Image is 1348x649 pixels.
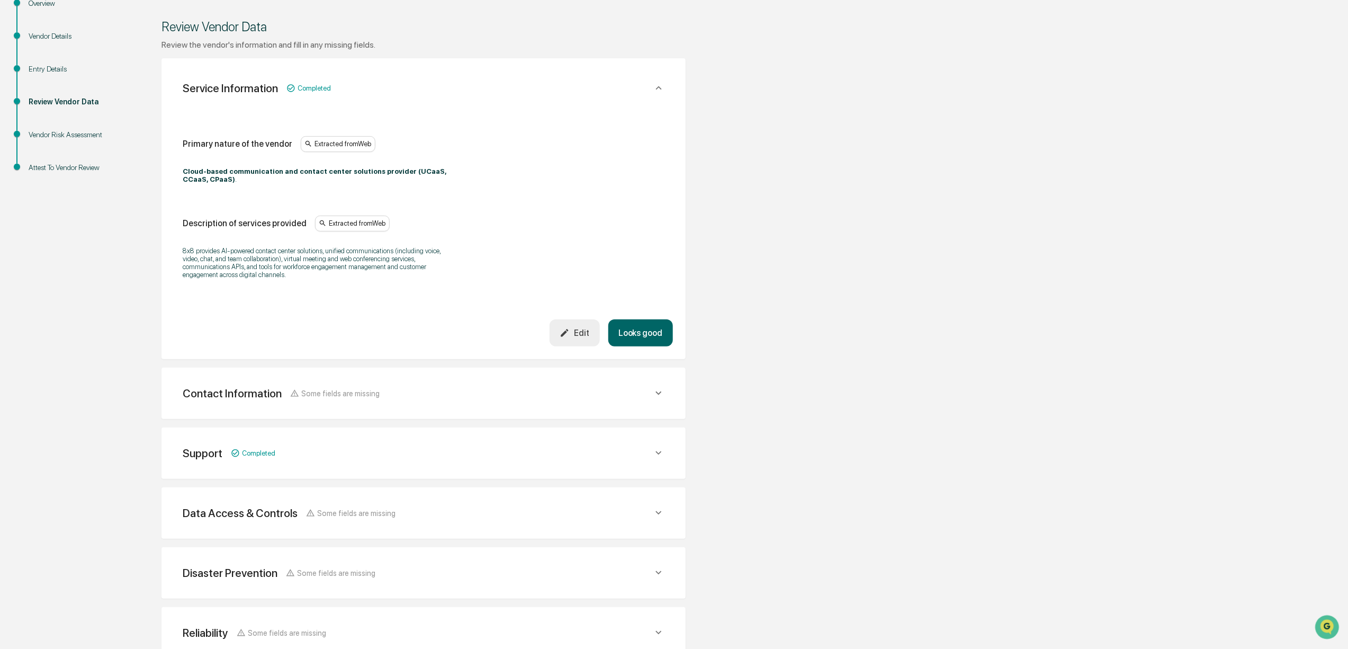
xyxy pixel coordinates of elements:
img: 1746055101610-c473b297-6a78-478c-a979-82029cc54cd1 [11,82,30,101]
span: Some fields are missing [318,509,396,518]
span: Preclearance [21,134,68,145]
div: Extracted from Web [315,216,390,232]
button: Looks good [608,319,673,346]
div: 🔎 [11,155,19,164]
span: Some fields are missing [248,628,327,637]
div: Extracted from Web [301,136,375,152]
iframe: Open customer support [1314,614,1343,643]
div: Edit [560,328,589,338]
div: Start new chat [36,82,174,92]
a: Powered byPylon [75,180,128,188]
span: Completed [298,84,331,92]
div: Data Access & ControlsSome fields are missing [174,500,673,526]
div: Contact Information [183,387,282,400]
div: Review the vendor's information and fill in any missing fields. [161,40,686,50]
div: Support [183,447,222,460]
div: 🗄️ [77,135,85,144]
p: . [183,167,447,183]
p: How can we help? [11,23,193,40]
div: Data Access & Controls [183,506,298,520]
div: SupportCompleted [174,440,673,466]
div: Review Vendor Data [161,19,686,34]
div: ReliabilitySome fields are missing [174,620,673,646]
div: Primary nature of the vendor [183,139,292,149]
a: 🗄️Attestations [73,130,136,149]
div: Disaster PreventionSome fields are missing [174,560,673,586]
span: Data Lookup [21,154,67,165]
span: Some fields are missing [302,389,380,398]
button: Start new chat [180,85,193,97]
div: Review Vendor Data [29,96,115,108]
button: Edit [550,319,600,346]
div: Vendor Details [29,31,115,42]
span: Pylon [105,180,128,188]
a: 🔎Data Lookup [6,150,71,169]
strong: Cloud-based communication and contact center solutions provider (UCaaS, CCaaS, CPaaS) [183,167,446,183]
div: 🖐️ [11,135,19,144]
div: Disaster Prevention [183,566,277,580]
span: Completed [242,449,276,457]
div: Description of services provided [183,218,307,228]
a: 🖐️Preclearance [6,130,73,149]
div: Service Information [183,82,278,95]
div: Vendor Risk Assessment [29,129,115,140]
div: Reliability [183,626,228,639]
div: Attest To Vendor Review [29,162,115,173]
div: Service InformationCompleted [174,71,673,105]
p: 8x8 provides AI-powered contact center solutions, unified communications (including voice, video,... [183,247,447,279]
div: We're available if you need us! [36,92,134,101]
span: Some fields are missing [298,568,376,577]
input: Clear [28,49,175,60]
div: Contact InformationSome fields are missing [174,380,673,406]
span: Attestations [87,134,131,145]
div: Service InformationCompleted [174,105,673,346]
div: Entry Details [29,64,115,75]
